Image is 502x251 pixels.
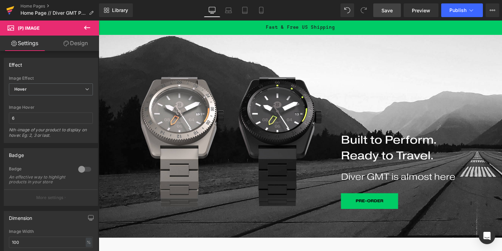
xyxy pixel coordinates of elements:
button: More settings [4,189,98,206]
input: auto [9,237,93,248]
div: Image Hover [9,105,93,110]
span: Home Page // Diver GMT Pre-Order // [DATE] [20,10,86,16]
div: Nth-image of your product to display on hover. Eg: 2, 3 or last. [9,127,93,143]
button: Redo [357,3,371,17]
span: Library [112,7,128,13]
a: Home Pages [20,3,99,9]
button: Undo [340,3,354,17]
button: More [486,3,499,17]
span: Publish [449,8,466,13]
p: More settings [36,195,64,201]
div: % [86,238,92,247]
p: Fast & Free US Shipping [7,3,406,11]
a: Design [51,36,100,51]
a: Tablet [237,3,253,17]
b: Hover [14,87,27,92]
div: Image Effect [9,76,93,81]
a: Desktop [204,3,220,17]
span: Preview [412,7,430,14]
span: (P) Image [18,25,40,31]
div: Dimension [9,211,32,221]
div: An effective way to highlight products in your store [9,175,70,184]
span: Save [381,7,393,14]
div: Badge [9,166,71,173]
div: Open Intercom Messenger [479,228,495,244]
a: New Library [99,3,133,17]
div: Effect [9,58,22,68]
div: Badge [9,148,24,158]
a: Mobile [253,3,269,17]
a: Preview [404,3,438,17]
div: Image Width [9,229,93,234]
a: Laptop [220,3,237,17]
button: Publish [441,3,483,17]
